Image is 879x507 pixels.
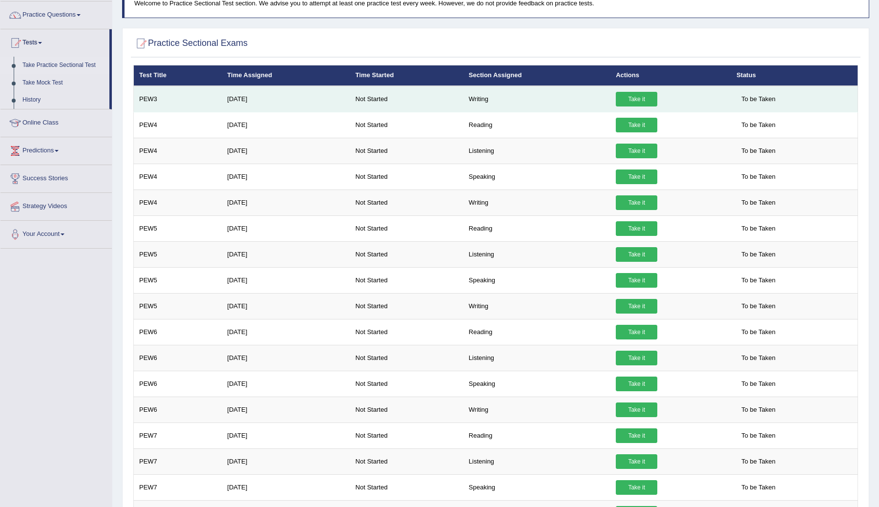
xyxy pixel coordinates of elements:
[134,448,222,474] td: PEW7
[616,144,657,158] a: Take it
[736,273,780,288] span: To be Taken
[350,190,463,215] td: Not Started
[222,422,350,448] td: [DATE]
[736,428,780,443] span: To be Taken
[222,293,350,319] td: [DATE]
[134,293,222,319] td: PEW5
[222,215,350,241] td: [DATE]
[736,195,780,210] span: To be Taken
[616,299,657,314] a: Take it
[350,112,463,138] td: Not Started
[18,91,109,109] a: History
[736,480,780,495] span: To be Taken
[222,164,350,190] td: [DATE]
[222,138,350,164] td: [DATE]
[350,138,463,164] td: Not Started
[463,267,610,293] td: Speaking
[350,86,463,112] td: Not Started
[134,138,222,164] td: PEW4
[463,164,610,190] td: Speaking
[134,86,222,112] td: PEW3
[616,351,657,365] a: Take it
[0,109,112,134] a: Online Class
[736,299,780,314] span: To be Taken
[736,351,780,365] span: To be Taken
[134,345,222,371] td: PEW6
[0,29,109,54] a: Tests
[463,190,610,215] td: Writing
[222,345,350,371] td: [DATE]
[736,325,780,339] span: To be Taken
[616,221,657,236] a: Take it
[0,221,112,245] a: Your Account
[736,402,780,417] span: To be Taken
[222,371,350,397] td: [DATE]
[350,164,463,190] td: Not Started
[350,65,463,86] th: Time Started
[463,422,610,448] td: Reading
[350,215,463,241] td: Not Started
[736,169,780,184] span: To be Taken
[616,169,657,184] a: Take it
[0,1,112,26] a: Practice Questions
[463,345,610,371] td: Listening
[350,241,463,267] td: Not Started
[134,112,222,138] td: PEW4
[222,474,350,500] td: [DATE]
[222,190,350,215] td: [DATE]
[350,371,463,397] td: Not Started
[222,65,350,86] th: Time Assigned
[134,422,222,448] td: PEW7
[463,293,610,319] td: Writing
[18,74,109,92] a: Take Mock Test
[350,319,463,345] td: Not Started
[18,57,109,74] a: Take Practice Sectional Test
[134,319,222,345] td: PEW6
[731,65,858,86] th: Status
[134,164,222,190] td: PEW4
[222,319,350,345] td: [DATE]
[616,273,657,288] a: Take it
[616,428,657,443] a: Take it
[610,65,731,86] th: Actions
[134,215,222,241] td: PEW5
[463,371,610,397] td: Speaking
[616,454,657,469] a: Take it
[0,165,112,190] a: Success Stories
[134,190,222,215] td: PEW4
[616,195,657,210] a: Take it
[463,474,610,500] td: Speaking
[350,267,463,293] td: Not Started
[616,402,657,417] a: Take it
[463,241,610,267] td: Listening
[616,377,657,391] a: Take it
[133,36,248,51] h2: Practice Sectional Exams
[463,138,610,164] td: Listening
[222,397,350,422] td: [DATE]
[134,241,222,267] td: PEW5
[350,448,463,474] td: Not Started
[616,92,657,106] a: Take it
[736,454,780,469] span: To be Taken
[463,86,610,112] td: Writing
[736,92,780,106] span: To be Taken
[350,422,463,448] td: Not Started
[463,215,610,241] td: Reading
[736,221,780,236] span: To be Taken
[134,397,222,422] td: PEW6
[222,267,350,293] td: [DATE]
[0,193,112,217] a: Strategy Videos
[222,86,350,112] td: [DATE]
[463,65,610,86] th: Section Assigned
[616,118,657,132] a: Take it
[0,137,112,162] a: Predictions
[134,474,222,500] td: PEW7
[736,144,780,158] span: To be Taken
[463,397,610,422] td: Writing
[134,371,222,397] td: PEW6
[222,112,350,138] td: [DATE]
[736,118,780,132] span: To be Taken
[736,247,780,262] span: To be Taken
[350,293,463,319] td: Not Started
[616,480,657,495] a: Take it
